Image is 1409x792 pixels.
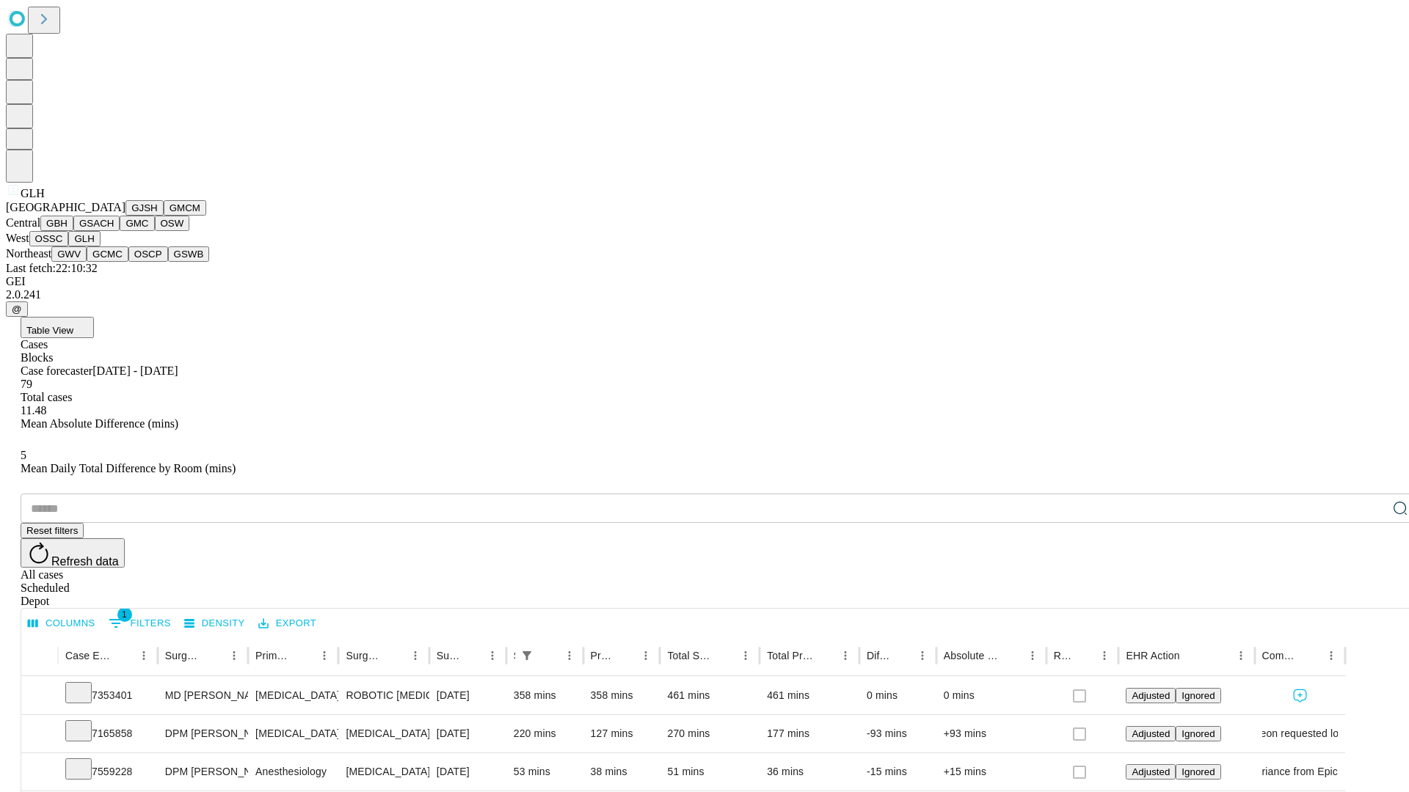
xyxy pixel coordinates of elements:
button: Ignored [1176,688,1220,703]
span: 5 [21,449,26,461]
div: 7165858 [65,715,150,752]
div: -93 mins [867,715,929,752]
button: OSSC [29,231,69,246]
span: GLH [21,187,45,199]
div: [MEDICAL_DATA] OTHER THAN 1ST [MEDICAL_DATA] [346,753,421,791]
button: Menu [636,645,656,666]
button: GLH [68,231,100,246]
div: Surgery Date [437,650,460,661]
button: Adjusted [1126,726,1176,741]
button: Menu [559,645,580,666]
button: Menu [912,645,933,666]
button: Sort [1074,645,1094,666]
button: Menu [224,645,244,666]
div: Total Predicted Duration [767,650,813,661]
div: 7559228 [65,753,150,791]
div: 461 mins [767,677,852,714]
div: Surgery Name [346,650,382,661]
div: 127 mins [591,715,653,752]
button: Menu [835,645,856,666]
button: Show filters [517,645,537,666]
button: Sort [113,645,134,666]
button: Menu [1022,645,1043,666]
span: @ [12,304,22,315]
button: Sort [892,645,912,666]
span: Central [6,216,40,229]
div: +93 mins [944,715,1039,752]
div: EHR Action [1126,650,1179,661]
span: surgeon requested longer [1240,715,1360,752]
button: GWV [51,246,87,262]
button: Export [255,612,320,635]
div: surgeon requested longer [1262,715,1338,752]
span: Ignored [1182,728,1215,739]
button: Sort [1300,645,1321,666]
div: [MEDICAL_DATA] [255,715,331,752]
div: -15 mins [867,753,929,791]
button: Refresh data [21,538,125,568]
div: Anesthesiology [255,753,331,791]
button: Reset filters [21,523,84,538]
span: 1 [117,607,132,622]
button: Sort [462,645,482,666]
button: Menu [482,645,503,666]
div: ROBOTIC [MEDICAL_DATA] [MEDICAL_DATA] REPAIR WO/ MESH [346,677,421,714]
div: 2.0.241 [6,288,1403,301]
div: Scheduled In Room Duration [514,650,515,661]
div: Total Scheduled Duration [667,650,713,661]
button: Adjusted [1126,688,1176,703]
span: Large variance from Epic average [1221,753,1379,791]
span: Total cases [21,391,72,403]
button: GBH [40,216,73,231]
div: 36 mins [767,753,852,791]
div: Primary Service [255,650,292,661]
span: Ignored [1182,690,1215,701]
button: Sort [294,645,314,666]
button: Sort [1002,645,1022,666]
button: GMCM [164,200,206,216]
button: Menu [1321,645,1341,666]
button: Sort [203,645,224,666]
span: Mean Absolute Difference (mins) [21,417,178,430]
button: GMC [120,216,154,231]
button: Sort [815,645,835,666]
div: DPM [PERSON_NAME] [PERSON_NAME] Dpm [165,753,241,791]
button: Menu [1094,645,1115,666]
div: MD [PERSON_NAME] [PERSON_NAME] Md [165,677,241,714]
button: Menu [735,645,756,666]
div: Absolute Difference [944,650,1000,661]
button: GSWB [168,246,210,262]
div: [MEDICAL_DATA] RECESSION [346,715,421,752]
button: GSACH [73,216,120,231]
div: 0 mins [944,677,1039,714]
div: [DATE] [437,677,499,714]
button: Density [181,612,249,635]
button: Menu [134,645,154,666]
div: [DATE] [437,715,499,752]
div: Predicted In Room Duration [591,650,614,661]
div: Difference [867,650,890,661]
div: 270 mins [667,715,752,752]
span: Case forecaster [21,364,92,377]
div: Surgeon Name [165,650,202,661]
div: 51 mins [667,753,752,791]
div: 1 active filter [517,645,537,666]
button: Ignored [1176,726,1220,741]
span: Refresh data [51,555,119,568]
span: Adjusted [1132,690,1170,701]
button: Sort [615,645,636,666]
span: [DATE] - [DATE] [92,364,178,377]
div: 461 mins [667,677,752,714]
div: DPM [PERSON_NAME] [PERSON_NAME] Dpm [165,715,241,752]
div: 0 mins [867,677,929,714]
span: Adjusted [1132,728,1170,739]
button: @ [6,301,28,317]
button: Expand [29,760,51,785]
button: Expand [29,722,51,747]
div: 53 mins [514,753,576,791]
div: Case Epic Id [65,650,112,661]
button: Table View [21,317,94,338]
span: Last fetch: 22:10:32 [6,262,98,274]
div: [DATE] [437,753,499,791]
span: Table View [26,325,73,336]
